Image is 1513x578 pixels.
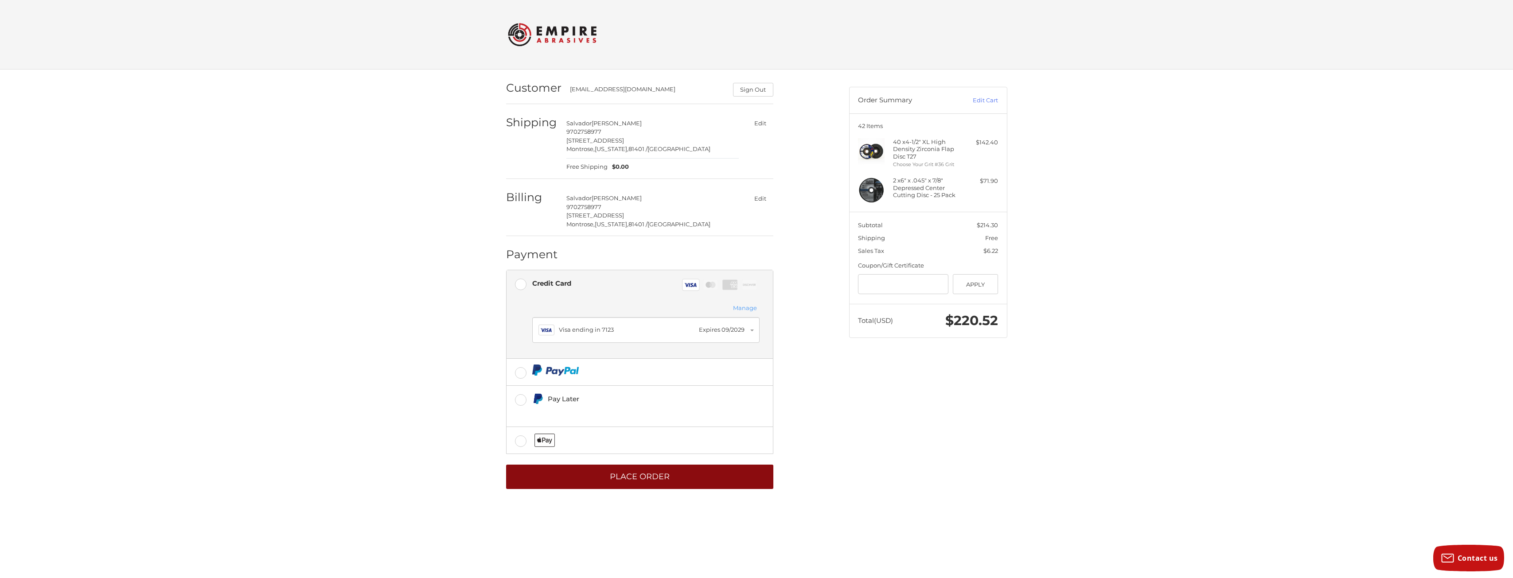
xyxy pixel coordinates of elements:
img: Pay Later icon [532,393,543,404]
span: Montrose, [566,145,595,152]
img: PayPal icon [532,365,579,376]
button: Visa ending in 7123Expires 09/2029 [532,317,760,343]
span: Subtotal [858,221,883,229]
span: Salvador [566,194,592,202]
span: Free [985,234,998,241]
button: Manage [730,303,760,313]
span: [STREET_ADDRESS] [566,137,624,144]
h2: Payment [506,248,558,261]
button: Edit [748,192,773,205]
span: 81401 / [628,221,647,228]
span: [PERSON_NAME] [592,120,642,127]
div: Pay Later [548,392,712,406]
span: 9702758977 [566,128,601,135]
div: Visa ending in 7123 [559,326,695,334]
span: Montrose, [566,221,595,228]
button: Contact us [1433,545,1504,571]
div: [EMAIL_ADDRESS][DOMAIN_NAME] [570,85,724,97]
iframe: PayPal Message 1 [532,408,712,416]
span: Salvador [566,120,592,127]
a: Edit Cart [953,96,998,105]
div: Coupon/Gift Certificate [858,261,998,270]
span: [STREET_ADDRESS] [566,212,624,219]
button: Edit [748,117,773,130]
button: Place Order [506,465,773,489]
span: [GEOGRAPHIC_DATA] [647,221,710,228]
div: Credit Card [532,276,571,291]
h4: 2 x 6" x .045" x 7/8" Depressed Center Cutting Disc - 25 Pack [893,177,961,198]
img: Empire Abrasives [508,17,597,52]
h3: 42 Items [858,122,998,129]
div: $71.90 [963,177,998,186]
span: $220.52 [945,312,998,329]
span: $6.22 [983,247,998,254]
div: Expires 09/2029 [699,326,745,334]
span: Contact us [1458,553,1498,563]
span: $0.00 [608,163,629,171]
h2: Billing [506,190,558,204]
input: Gift Certificate or Coupon Code [858,274,948,294]
span: [US_STATE], [595,145,628,152]
h2: Shipping [506,116,558,129]
h3: Order Summary [858,96,953,105]
h4: 40 x 4-1/2" XL High Density Zirconia Flap Disc T27 [893,138,961,160]
span: [GEOGRAPHIC_DATA] [647,145,710,152]
button: Sign Out [733,83,773,97]
span: Total (USD) [858,316,893,325]
div: $142.40 [963,138,998,147]
span: Sales Tax [858,247,884,254]
span: Shipping [858,234,885,241]
span: [US_STATE], [595,221,628,228]
span: $214.30 [977,221,998,229]
li: Choose Your Grit #36 Grit [893,161,961,168]
span: [PERSON_NAME] [592,194,642,202]
span: Free Shipping [566,163,608,171]
img: Applepay icon [534,434,555,447]
button: Apply [953,274,998,294]
h2: Customer [506,81,562,95]
span: 9702758977 [566,203,601,210]
span: 81401 / [628,145,647,152]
